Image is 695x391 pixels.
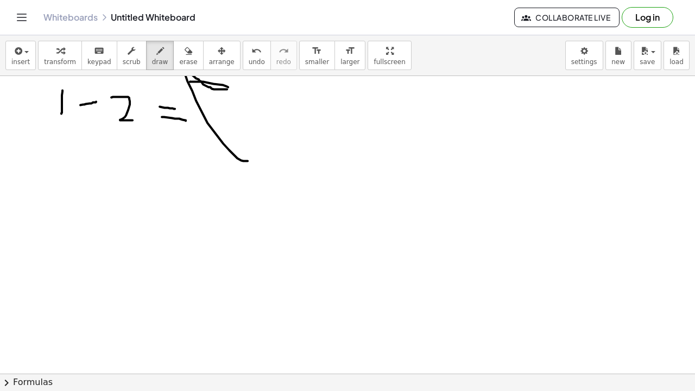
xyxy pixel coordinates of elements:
[611,58,625,66] span: new
[11,58,30,66] span: insert
[251,45,262,58] i: undo
[81,41,117,70] button: keyboardkeypad
[270,41,297,70] button: redoredo
[299,41,335,70] button: format_sizesmaller
[374,58,405,66] span: fullscreen
[605,41,631,70] button: new
[43,12,98,23] a: Whiteboards
[146,41,174,70] button: draw
[13,9,30,26] button: Toggle navigation
[305,58,329,66] span: smaller
[634,41,661,70] button: save
[622,7,673,28] button: Log in
[5,41,36,70] button: insert
[87,58,111,66] span: keypad
[203,41,241,70] button: arrange
[523,12,610,22] span: Collaborate Live
[243,41,271,70] button: undoundo
[340,58,359,66] span: larger
[514,8,620,27] button: Collaborate Live
[571,58,597,66] span: settings
[664,41,690,70] button: load
[117,41,147,70] button: scrub
[312,45,322,58] i: format_size
[123,58,141,66] span: scrub
[173,41,203,70] button: erase
[38,41,82,70] button: transform
[334,41,365,70] button: format_sizelarger
[345,45,355,58] i: format_size
[179,58,197,66] span: erase
[209,58,235,66] span: arrange
[640,58,655,66] span: save
[565,41,603,70] button: settings
[249,58,265,66] span: undo
[368,41,411,70] button: fullscreen
[279,45,289,58] i: redo
[44,58,76,66] span: transform
[276,58,291,66] span: redo
[152,58,168,66] span: draw
[669,58,684,66] span: load
[94,45,104,58] i: keyboard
